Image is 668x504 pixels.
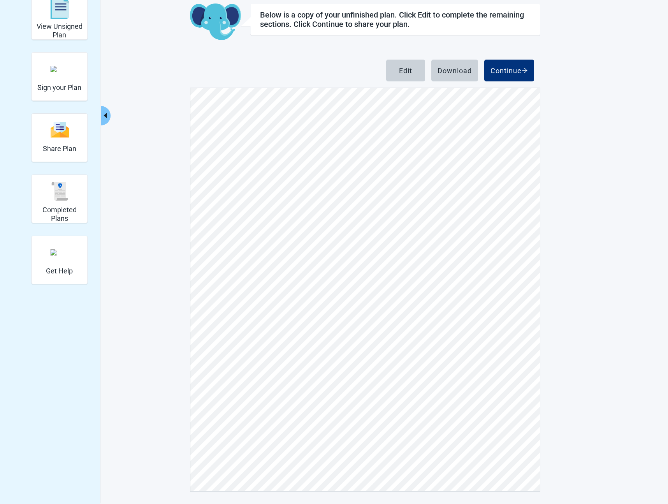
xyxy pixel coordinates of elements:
button: Collapse menu [101,106,111,125]
img: Koda Elephant [190,4,241,41]
main: Main content [182,4,548,492]
div: Completed Plans [31,174,88,223]
img: make_plan_official.svg [50,66,69,72]
span: caret-left [102,112,109,119]
h1: Below is a copy of your unfinished plan. Click Edit to complete the remaining sections. Click Con... [260,10,531,29]
button: Download [431,60,478,81]
h2: Completed Plans [35,206,84,222]
h2: Sign your Plan [37,83,81,92]
h2: Share Plan [43,145,76,153]
button: Edit [386,60,425,81]
span: arrow-right [522,67,528,74]
img: svg%3e [50,122,69,138]
div: Get Help [31,236,88,284]
img: person-question.svg [50,249,69,256]
button: Continue arrow-right [484,60,534,81]
h2: View Unsigned Plan [35,22,84,39]
div: Download [438,67,472,74]
div: Share Plan [31,113,88,162]
div: Continue [490,67,528,74]
h2: Get Help [46,267,73,275]
div: Sign your Plan [31,52,88,101]
img: svg%3e [50,182,69,201]
div: Edit [399,67,412,74]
